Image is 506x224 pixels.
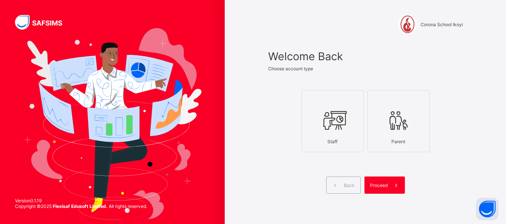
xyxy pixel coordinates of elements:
[268,50,463,63] span: Welcome Back
[15,203,147,209] span: Copyright © 2025 All rights reserved.
[23,28,202,220] img: Hero Image
[372,135,425,148] div: Parent
[268,66,313,71] span: Choose account type
[344,182,355,188] span: Back
[421,22,463,27] span: Corona School Ikoyi
[15,15,71,30] img: SAFSIMS Logo
[476,198,499,220] button: Open asap
[370,182,388,188] span: Proceed
[53,203,107,209] strong: Flexisaf Edusoft Limited.
[306,135,360,148] div: Staff
[15,198,147,203] span: Version 0.1.19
